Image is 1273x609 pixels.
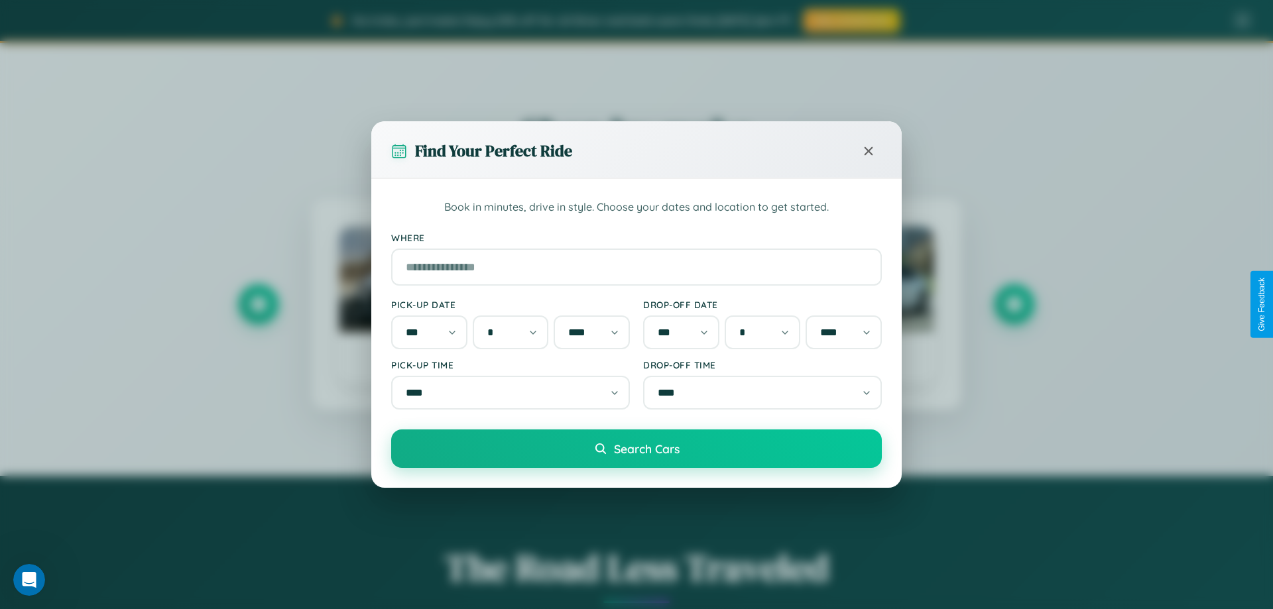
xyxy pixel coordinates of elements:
[391,199,882,216] p: Book in minutes, drive in style. Choose your dates and location to get started.
[391,359,630,370] label: Pick-up Time
[614,441,680,456] span: Search Cars
[643,359,882,370] label: Drop-off Time
[643,299,882,310] label: Drop-off Date
[415,140,572,162] h3: Find Your Perfect Ride
[391,232,882,243] label: Where
[391,429,882,468] button: Search Cars
[391,299,630,310] label: Pick-up Date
